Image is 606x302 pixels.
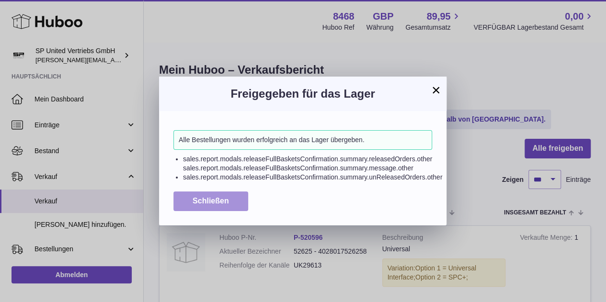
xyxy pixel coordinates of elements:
li: sales.report.modals.releaseFullBasketsConfirmation.summary.unReleasedOrders.other [183,173,432,182]
h3: Freigegeben für das Lager [173,86,432,101]
span: Schließen [193,197,229,205]
li: sales.report.modals.releaseFullBasketsConfirmation.summary.releasedOrders.other sales.report.moda... [183,155,432,173]
div: Alle Bestellungen wurden erfolgreich an das Lager übergeben. [173,130,432,150]
button: × [430,84,442,96]
button: Schließen [173,191,248,211]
